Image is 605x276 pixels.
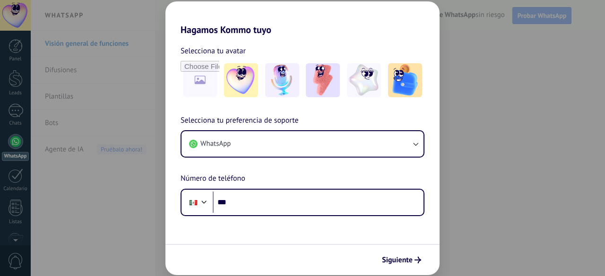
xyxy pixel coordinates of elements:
[181,131,423,157] button: WhatsApp
[165,1,440,35] h2: Hagamos Kommo tuyo
[265,63,299,97] img: -2.jpeg
[181,45,246,57] span: Selecciona tu avatar
[184,192,202,212] div: Mexico: + 52
[181,115,299,127] span: Selecciona tu preferencia de soporte
[224,63,258,97] img: -1.jpeg
[378,252,425,268] button: Siguiente
[306,63,340,97] img: -3.jpeg
[388,63,422,97] img: -5.jpeg
[181,173,245,185] span: Número de teléfono
[347,63,381,97] img: -4.jpeg
[382,257,413,263] span: Siguiente
[200,139,231,149] span: WhatsApp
